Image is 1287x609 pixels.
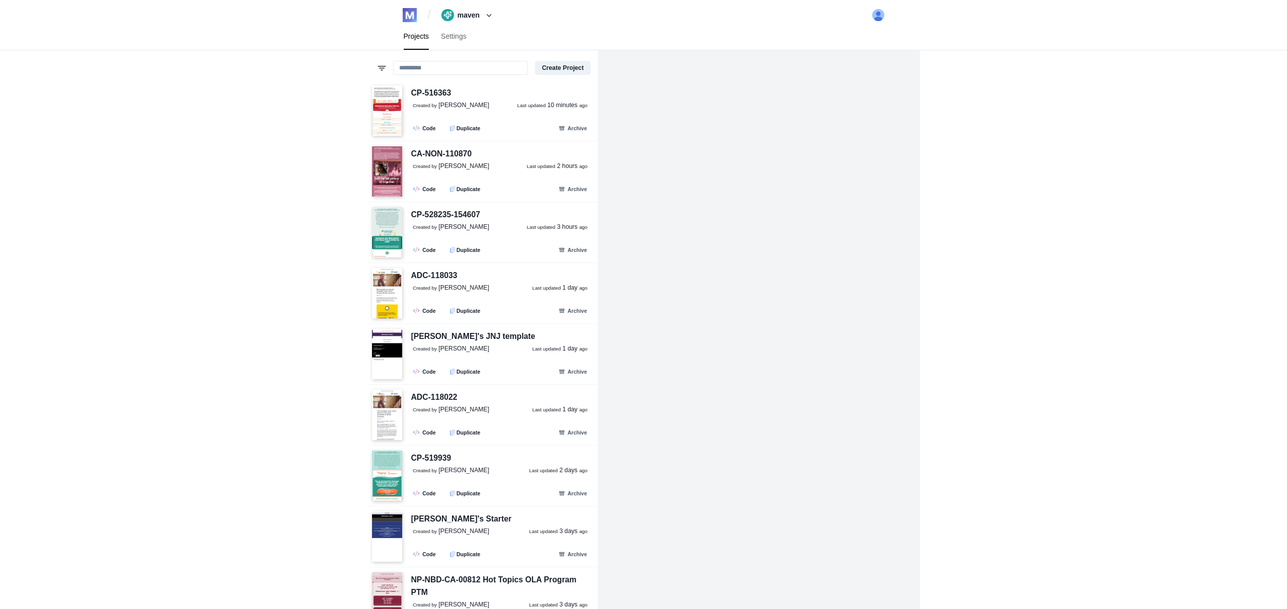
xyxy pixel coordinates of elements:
small: Created by [413,346,437,352]
button: Duplicate [444,183,486,195]
button: maven [438,7,499,23]
small: Last updated [527,224,556,230]
button: Archive [553,183,593,195]
div: [PERSON_NAME]'s Starter [411,513,512,526]
a: Last updated 3 days ago [529,527,588,536]
small: ago [579,163,587,169]
button: Duplicate [444,548,486,560]
div: CP-528235-154607 [411,209,480,221]
a: Last updated 1 day ago [532,344,588,354]
small: Created by [413,285,437,291]
span: [PERSON_NAME] [438,102,489,109]
small: Last updated [532,346,561,352]
small: ago [579,468,587,473]
a: Last updated 3 hours ago [527,223,588,232]
small: ago [579,285,587,291]
button: Archive [553,426,593,438]
span: [PERSON_NAME] [438,601,489,608]
small: ago [579,602,587,607]
small: ago [579,103,587,108]
button: Archive [553,366,593,377]
a: Last updated 2 hours ago [527,162,588,171]
button: Archive [553,244,593,255]
button: Archive [553,305,593,316]
small: Last updated [532,285,561,291]
a: Code [409,244,441,255]
small: Last updated [529,529,558,534]
small: Last updated [529,602,558,607]
img: logo [403,8,417,22]
span: [PERSON_NAME] [438,162,489,169]
a: Code [409,183,441,195]
div: ADC-118022 [411,391,457,404]
small: Last updated [532,407,561,412]
img: user avatar [872,9,885,22]
button: Duplicate [444,122,486,134]
span: [PERSON_NAME] [438,345,489,352]
small: ago [579,407,587,412]
span: [PERSON_NAME] [438,467,489,474]
small: Created by [413,407,437,412]
small: Last updated [517,103,546,108]
button: Duplicate [444,487,486,499]
small: ago [579,529,587,534]
button: Archive [553,122,593,134]
span: / [427,7,431,23]
button: Duplicate [444,366,486,377]
div: NP-NBD-CA-00812 Hot Topics OLA Program PTM [411,574,593,598]
small: ago [579,224,587,230]
small: Created by [413,602,437,607]
span: [PERSON_NAME] [438,528,489,535]
div: CP-519939 [411,452,451,465]
a: Projects [398,23,435,50]
span: [PERSON_NAME] [438,406,489,413]
small: Created by [413,224,437,230]
a: Code [409,426,441,438]
a: Last updated 10 minutes ago [517,101,588,110]
a: Last updated 1 day ago [532,284,588,293]
small: Created by [413,468,437,473]
button: Create Project [535,61,591,75]
button: Duplicate [444,244,486,255]
button: Archive [553,548,593,560]
div: ADC-118033 [411,270,457,282]
span: [PERSON_NAME] [438,223,489,230]
small: ago [579,346,587,352]
div: CA-NON-110870 [411,148,472,160]
small: Last updated [527,163,556,169]
small: Created by [413,163,437,169]
a: Last updated 2 days ago [529,466,588,475]
small: Created by [413,103,437,108]
small: Created by [413,529,437,534]
a: Code [409,366,441,377]
small: Last updated [529,468,558,473]
a: Code [409,487,441,499]
a: Code [409,548,441,560]
button: Duplicate [444,426,486,438]
span: [PERSON_NAME] [438,284,489,291]
a: Last updated 1 day ago [532,405,588,414]
div: [PERSON_NAME]'s JNJ template [411,330,535,343]
a: Code [409,305,441,316]
a: Code [409,122,441,134]
button: Duplicate [444,305,486,316]
a: Settings [435,23,473,50]
div: CP-516363 [411,87,451,100]
button: Archive [553,487,593,499]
